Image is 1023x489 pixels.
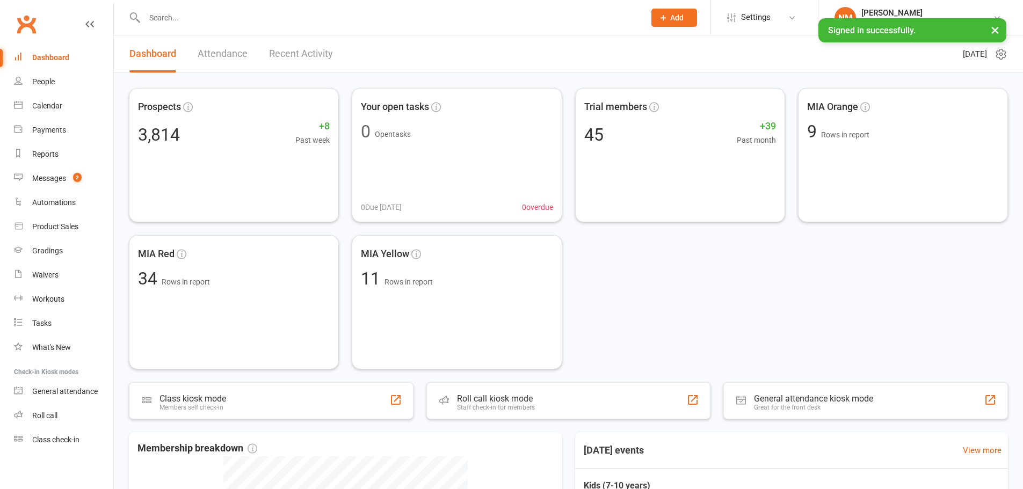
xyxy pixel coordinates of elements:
span: MIA Yellow [361,246,409,262]
div: Staff check-in for members [457,404,535,411]
div: Gradings [32,246,63,255]
span: Rows in report [384,278,433,286]
div: Workouts [32,295,64,303]
span: Rows in report [821,130,869,139]
span: 2 [73,173,82,182]
a: View more [963,444,1002,457]
span: 34 [138,268,162,289]
span: +8 [295,119,330,134]
div: Messages [32,174,66,183]
div: Calendar [32,101,62,110]
div: Great for the front desk [754,404,873,411]
button: × [985,18,1005,41]
h3: [DATE] events [575,441,652,460]
div: Payments [32,126,66,134]
div: What's New [32,343,71,352]
div: NM [835,7,856,28]
a: Workouts [14,287,113,311]
span: Signed in successfully. [828,25,916,35]
div: 0 [361,123,371,140]
a: Tasks [14,311,113,335]
div: Class kiosk mode [159,393,226,404]
a: Payments [14,118,113,142]
a: Clubworx [13,11,40,38]
div: General attendance kiosk mode [754,393,873,404]
a: Reports [14,142,113,166]
a: Roll call [14,404,113,428]
span: MIA Orange [807,99,858,115]
a: Attendance [198,35,248,72]
a: General attendance kiosk mode [14,379,113,404]
a: Recent Activity [269,35,333,72]
div: Roll call kiosk mode [457,393,535,404]
div: Class check-in [32,435,79,444]
span: Your open tasks [361,99,429,115]
div: Reports [32,150,59,158]
button: Add [651,9,697,27]
a: Dashboard [14,46,113,70]
a: Waivers [14,263,113,287]
span: Settings [741,5,771,30]
span: Membership breakdown [137,441,257,456]
div: Product Sales [32,222,78,231]
div: [PERSON_NAME] [861,8,993,18]
span: Prospects [138,99,181,115]
div: Members self check-in [159,404,226,411]
span: +39 [737,119,776,134]
div: Waivers [32,271,59,279]
span: 11 [361,268,384,289]
span: Add [670,13,684,22]
span: Past week [295,134,330,146]
div: Roll call [32,411,57,420]
span: Past month [737,134,776,146]
a: What's New [14,335,113,360]
a: Automations [14,191,113,215]
a: Dashboard [129,35,176,72]
a: Class kiosk mode [14,428,113,452]
div: Automations [32,198,76,207]
span: 0 Due [DATE] [361,201,402,213]
div: 45 [584,126,604,143]
span: [DATE] [963,48,987,61]
a: Messages 2 [14,166,113,191]
a: Calendar [14,94,113,118]
input: Search... [141,10,637,25]
a: Gradings [14,239,113,263]
span: Open tasks [375,130,411,138]
div: 3,814 [138,126,180,143]
span: MIA Red [138,246,175,262]
div: Tasks [32,319,52,327]
div: Dashboard [32,53,69,62]
a: People [14,70,113,94]
div: General attendance [32,387,98,396]
div: Urban Muaythai - [GEOGRAPHIC_DATA] [861,18,993,27]
span: 9 [807,121,821,142]
span: Rows in report [162,278,210,286]
div: People [32,77,55,86]
a: Product Sales [14,215,113,239]
span: Trial members [584,99,647,115]
span: 0 overdue [522,201,553,213]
